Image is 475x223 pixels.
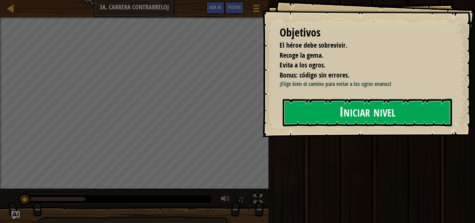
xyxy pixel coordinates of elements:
li: El héroe debe sobrevivir. [271,40,449,50]
li: Bonus: código sin errores. [271,70,449,80]
div: Objetivos [280,25,451,41]
span: Pistas [228,4,241,10]
span: Bonus: código sin errores. [280,70,349,80]
li: Evita a los ogros. [271,60,449,70]
span: Ask AI [209,4,221,10]
span: ♫ [237,194,244,204]
button: Ask AI [206,1,225,14]
p: ¡Elige bien el camino para evitar a los ogros enanos! [280,80,456,88]
button: Mostrar menú de juego [248,1,265,18]
span: Evita a los ogros. [280,60,325,70]
button: Cambia a pantalla completa. [251,193,265,207]
li: Recoge la gema. [271,50,449,61]
button: Ajustar el volúmen [218,193,232,207]
button: ♫ [236,193,248,207]
span: Recoge la gema. [280,50,323,60]
span: El héroe debe sobrevivir. [280,40,347,50]
button: Ask AI [11,211,20,220]
button: Iniciar nivel [283,99,452,126]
